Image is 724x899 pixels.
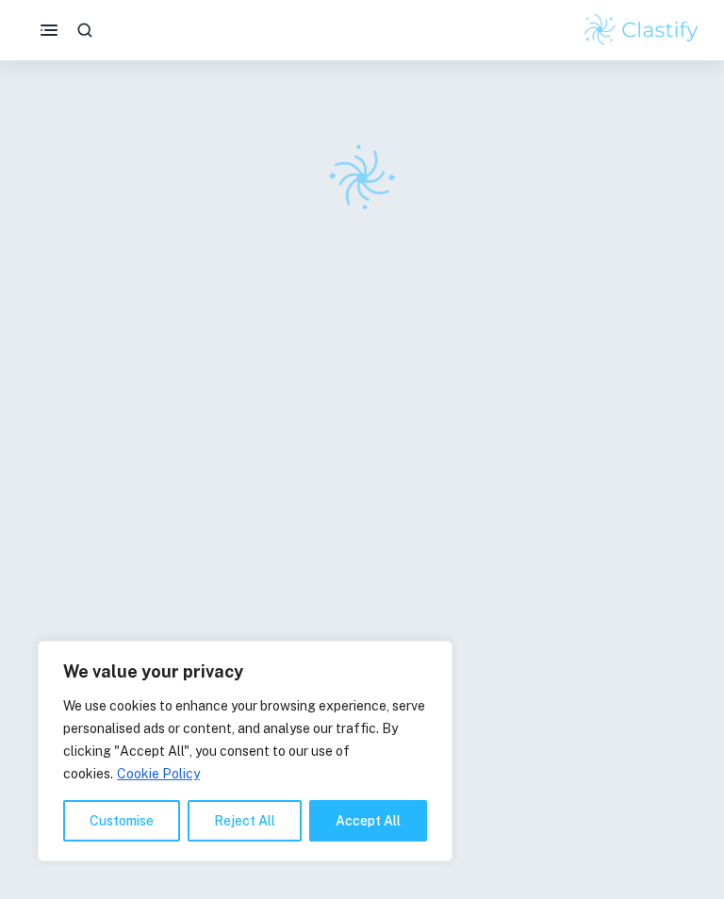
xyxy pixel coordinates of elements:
[63,661,427,683] p: We value your privacy
[116,765,201,782] a: Cookie Policy
[38,641,452,861] div: We value your privacy
[63,800,180,842] button: Customise
[309,800,427,842] button: Accept All
[316,132,409,225] img: Clastify logo
[63,695,427,785] p: We use cookies to enhance your browsing experience, serve personalised ads or content, and analys...
[582,11,701,49] img: Clastify logo
[188,800,302,842] button: Reject All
